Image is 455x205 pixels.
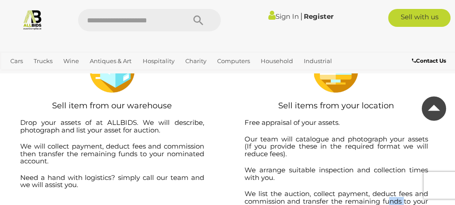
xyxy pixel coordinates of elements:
a: Computers [214,54,254,68]
span: | [300,11,302,21]
a: Office [45,68,70,83]
a: Register [304,12,333,21]
h4: Free appraisal of your assets. [245,119,429,127]
b: Contact Us [412,57,446,64]
h4: Our team will catalogue and photograph your assets (If you provide these in the required format w... [245,136,429,158]
h2: Sell item from our warehouse [20,102,204,111]
a: Industrial [300,54,336,68]
a: [GEOGRAPHIC_DATA] [102,68,173,83]
a: Charity [182,54,210,68]
h4: We will collect payment, deduct fees and commission then transfer the remaining funds to your nom... [20,143,204,165]
h4: Need a hand with logistics? simply call our team and we will assist you. [20,174,204,189]
a: Household [257,54,297,68]
h4: We arrange suitable inspection and collection times with you. [245,167,429,181]
h2: Sell items from your location [245,102,429,111]
a: Jewellery [7,68,42,83]
a: Wine [60,54,83,68]
a: Sports [73,68,99,83]
a: Hospitality [139,54,178,68]
h4: Drop your assets of at ALLBIDS. We will describe, photograph and list your asset for auction. [20,119,204,134]
a: Sign In [268,12,299,21]
a: Sell with us [388,9,451,27]
a: Contact Us [412,56,448,66]
a: Trucks [30,54,56,68]
button: Search [176,9,221,31]
a: Cars [7,54,26,68]
img: Allbids.com.au [22,9,43,30]
a: Antiques & Art [86,54,135,68]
